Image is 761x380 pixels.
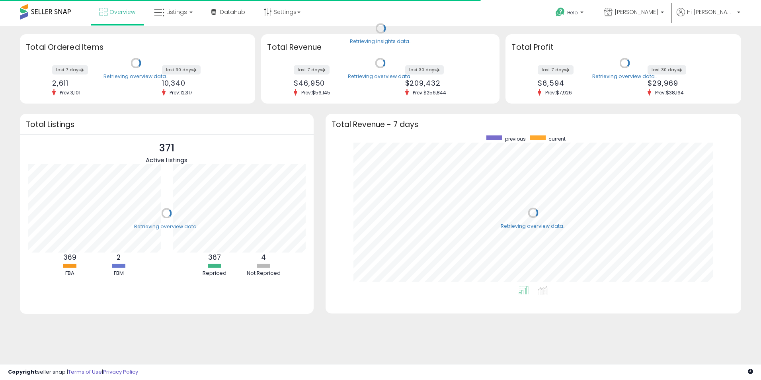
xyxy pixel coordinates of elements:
div: Retrieving overview data.. [501,223,566,230]
span: Hi [PERSON_NAME] [687,8,735,16]
div: Retrieving overview data.. [592,73,657,80]
span: [PERSON_NAME] [615,8,658,16]
span: DataHub [220,8,245,16]
span: Listings [166,8,187,16]
span: Help [567,9,578,16]
div: Retrieving overview data.. [348,73,413,80]
a: Hi [PERSON_NAME] [677,8,740,26]
i: Get Help [555,7,565,17]
span: Overview [109,8,135,16]
div: Retrieving overview data.. [134,223,199,230]
div: Retrieving overview data.. [103,73,168,80]
a: Help [549,1,591,26]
